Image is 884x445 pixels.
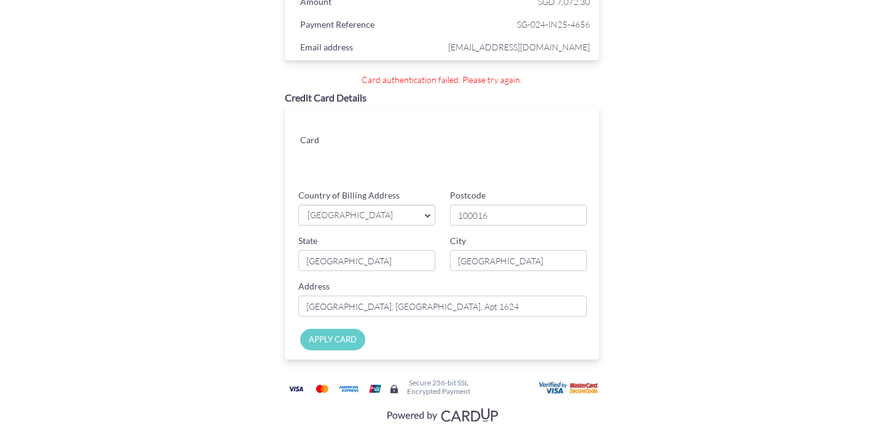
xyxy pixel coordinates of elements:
img: Mastercard [310,381,335,396]
img: American Express [336,381,361,396]
img: Visa [284,381,308,396]
iframe: Secure card number input frame [378,120,588,142]
img: Secure lock [389,384,399,394]
input: Apply Card [300,329,365,350]
div: Card authentication failed. Please try again. [294,74,590,86]
div: Credit Card Details [285,91,599,105]
label: City [450,235,466,247]
label: Postcode [450,189,486,202]
div: Payment Reference [291,17,445,35]
span: [EMAIL_ADDRESS][DOMAIN_NAME] [445,39,590,55]
a: [GEOGRAPHIC_DATA] [298,205,435,226]
iframe: Secure card security code input frame [483,147,587,169]
img: User card [539,382,600,395]
label: State [298,235,317,247]
iframe: Secure card expiration date input frame [378,147,482,169]
h6: Secure 256-bit SSL Encrypted Payment [407,379,470,395]
span: SG-024-IN25-4656 [445,17,590,32]
img: Union Pay [363,381,387,396]
label: Address [298,280,330,293]
label: Country of Billing Address [298,189,400,202]
img: Visa, Mastercard [381,403,503,426]
div: Email address [291,39,445,58]
div: Card [291,132,368,151]
span: [GEOGRAPHIC_DATA] [306,209,415,222]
